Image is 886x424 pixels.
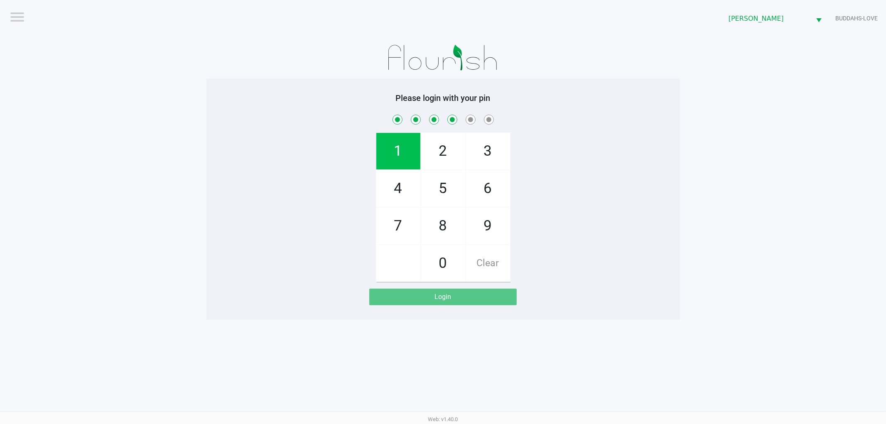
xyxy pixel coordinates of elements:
[811,9,827,28] button: Select
[421,133,465,169] span: 2
[421,208,465,244] span: 8
[376,208,420,244] span: 7
[376,170,420,207] span: 4
[213,93,674,103] h5: Please login with your pin
[421,245,465,282] span: 0
[466,170,510,207] span: 6
[729,14,806,24] span: [PERSON_NAME]
[466,245,510,282] span: Clear
[376,133,420,169] span: 1
[466,208,510,244] span: 9
[428,416,458,422] span: Web: v1.40.0
[835,14,878,23] span: BUDDAHS-LOVE
[466,133,510,169] span: 3
[421,170,465,207] span: 5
